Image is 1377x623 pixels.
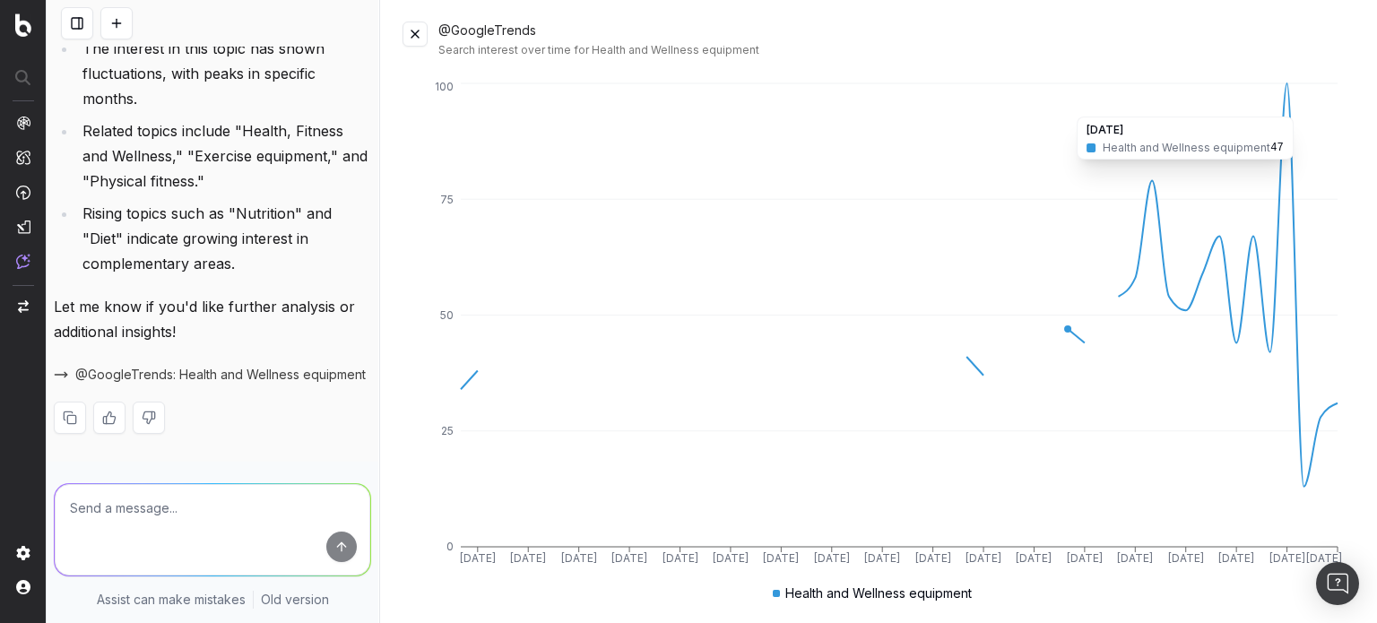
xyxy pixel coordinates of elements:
img: Switch project [18,300,29,313]
tspan: 75 [440,193,454,206]
tspan: [DATE] [1269,551,1305,565]
li: The interest in this topic has shown fluctuations, with peaks in specific months. [77,36,371,111]
p: Assist can make mistakes [97,591,246,609]
tspan: 50 [440,308,454,322]
tspan: [DATE] [1118,551,1154,565]
tspan: [DATE] [966,551,1001,565]
li: Related topics include "Health, Fitness and Wellness," "Exercise equipment," and "Physical fitness." [77,118,371,194]
tspan: 0 [446,540,454,553]
div: Open Intercom Messenger [1316,562,1359,605]
img: Assist [16,254,30,269]
img: My account [16,580,30,594]
tspan: [DATE] [1168,551,1204,565]
div: Search interest over time for Health and Wellness equipment [438,43,1355,57]
tspan: [DATE] [713,551,749,565]
img: Activation [16,185,30,200]
tspan: [DATE] [611,551,647,565]
tspan: 100 [435,80,454,93]
tspan: [DATE] [460,551,496,565]
tspan: 25 [441,424,454,437]
tspan: [DATE] [1218,551,1254,565]
a: Old version [261,591,329,609]
p: Let me know if you'd like further analysis or additional insights! [54,294,371,344]
tspan: [DATE] [864,551,900,565]
div: Health and Wellness equipment [773,584,972,602]
tspan: [DATE] [510,551,546,565]
img: Botify logo [15,13,31,37]
tspan: [DATE] [1067,551,1103,565]
img: Analytics [16,116,30,130]
tspan: [DATE] [1017,551,1052,565]
li: Rising topics such as "Nutrition" and "Diet" indicate growing interest in complementary areas. [77,201,371,276]
div: @GoogleTrends [438,22,1355,57]
span: @GoogleTrends: Health and Wellness equipment [75,366,366,384]
img: Intelligence [16,150,30,165]
tspan: [DATE] [814,551,850,565]
img: Setting [16,546,30,560]
tspan: [DATE] [663,551,698,565]
tspan: [DATE] [1306,551,1342,565]
tspan: [DATE] [915,551,951,565]
img: Studio [16,220,30,234]
button: @GoogleTrends: Health and Wellness equipment [54,366,366,384]
tspan: [DATE] [561,551,597,565]
tspan: [DATE] [764,551,800,565]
